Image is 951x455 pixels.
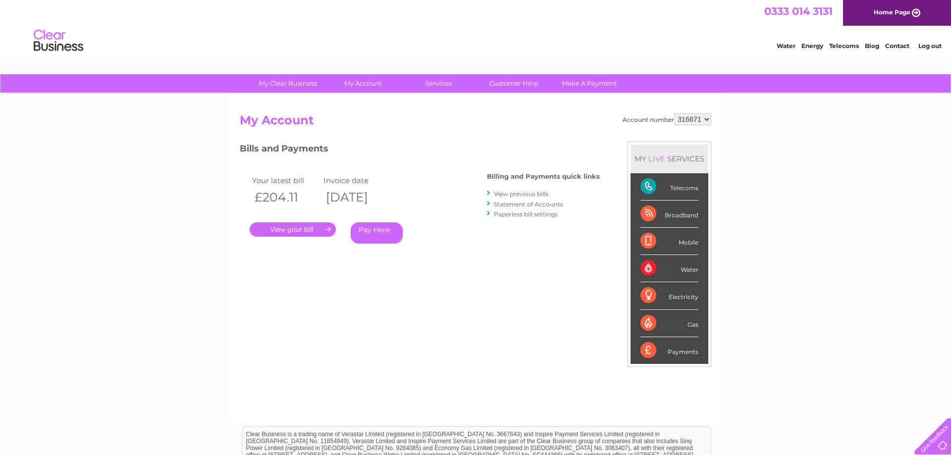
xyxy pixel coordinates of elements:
[646,154,667,163] div: LIVE
[640,310,698,337] div: Gas
[885,42,909,50] a: Contact
[640,282,698,309] div: Electricity
[494,210,558,218] a: Paperless bill settings
[494,201,563,208] a: Statement of Accounts
[640,255,698,282] div: Water
[865,42,879,50] a: Blog
[640,228,698,255] div: Mobile
[247,74,329,93] a: My Clear Business
[250,174,321,187] td: Your latest bill
[623,113,711,125] div: Account number
[240,142,600,159] h3: Bills and Payments
[321,187,392,207] th: [DATE]
[33,26,84,56] img: logo.png
[242,5,710,48] div: Clear Business is a trading name of Verastar Limited (registered in [GEOGRAPHIC_DATA] No. 3667643...
[640,201,698,228] div: Broadband
[764,5,833,17] a: 0333 014 3131
[250,222,336,237] a: .
[918,42,942,50] a: Log out
[640,337,698,364] div: Payments
[240,113,711,132] h2: My Account
[777,42,795,50] a: Water
[801,42,823,50] a: Energy
[322,74,404,93] a: My Account
[494,190,548,198] a: View previous bills
[351,222,403,244] a: Pay Here
[548,74,630,93] a: Make A Payment
[640,173,698,201] div: Telecoms
[829,42,859,50] a: Telecoms
[487,173,600,180] h4: Billing and Payments quick links
[631,145,708,173] div: MY SERVICES
[398,74,479,93] a: Services
[321,174,392,187] td: Invoice date
[473,74,555,93] a: Customer Help
[250,187,321,207] th: £204.11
